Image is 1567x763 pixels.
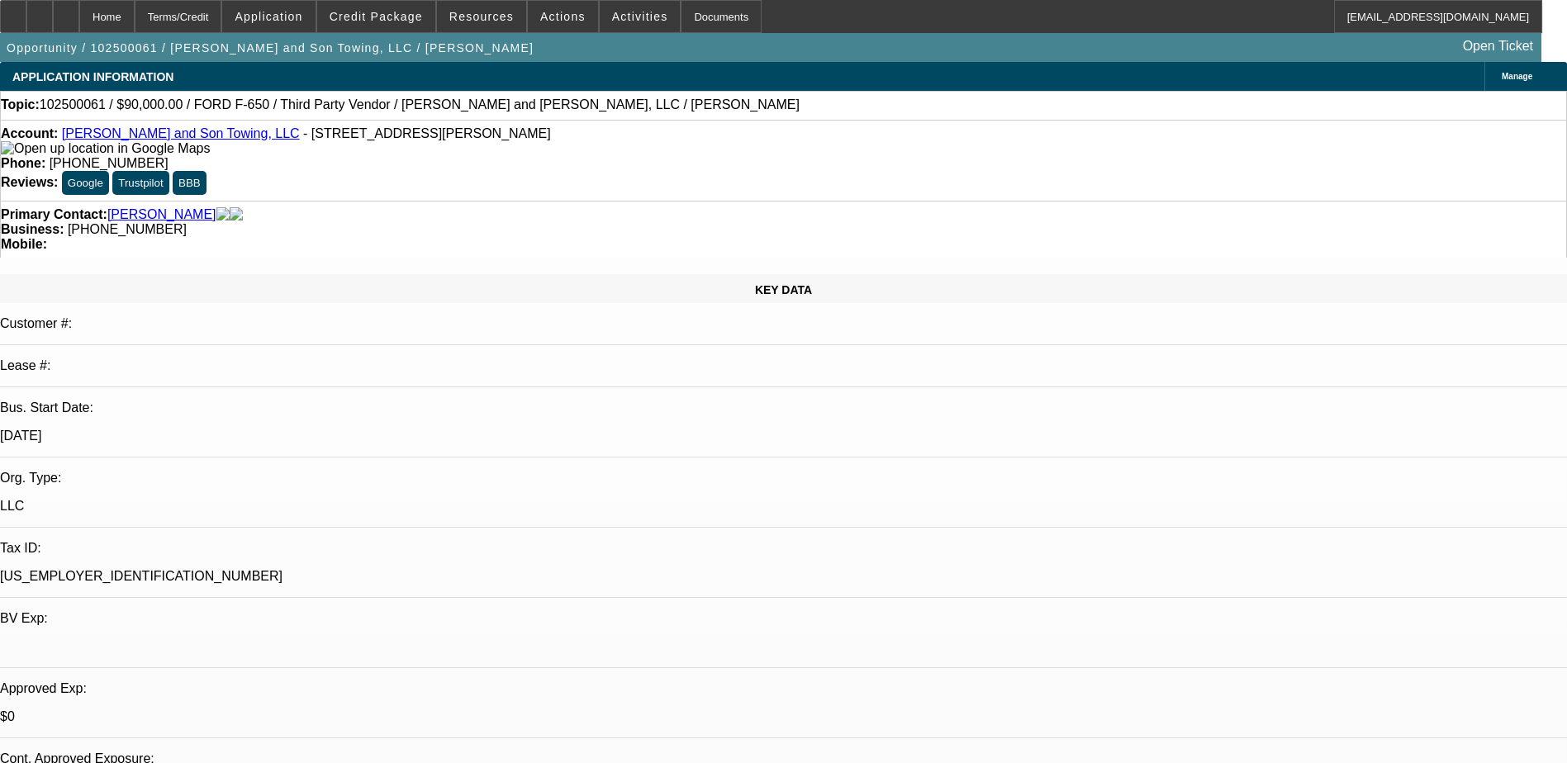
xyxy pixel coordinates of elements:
span: Activities [612,10,668,23]
span: Credit Package [330,10,423,23]
button: Actions [528,1,598,32]
span: [PHONE_NUMBER] [68,222,187,236]
span: Actions [540,10,586,23]
span: Opportunity / 102500061 / [PERSON_NAME] and Son Towing, LLC / [PERSON_NAME] [7,41,534,54]
a: [PERSON_NAME] [107,207,216,222]
button: BBB [173,171,207,195]
span: APPLICATION INFORMATION [12,70,173,83]
span: Resources [449,10,514,23]
strong: Account: [1,126,58,140]
button: Google [62,171,109,195]
span: KEY DATA [755,283,812,296]
a: View Google Maps [1,141,210,155]
img: Open up location in Google Maps [1,141,210,156]
span: [PHONE_NUMBER] [50,156,169,170]
button: Application [222,1,315,32]
strong: Topic: [1,97,40,112]
strong: Mobile: [1,237,47,251]
button: Activities [600,1,681,32]
button: Trustpilot [112,171,169,195]
button: Resources [437,1,526,32]
img: linkedin-icon.png [230,207,243,222]
strong: Phone: [1,156,45,170]
strong: Reviews: [1,175,58,189]
button: Credit Package [317,1,435,32]
span: 102500061 / $90,000.00 / FORD F-650 / Third Party Vendor / [PERSON_NAME] and [PERSON_NAME], LLC /... [40,97,800,112]
strong: Business: [1,222,64,236]
a: Open Ticket [1456,32,1540,60]
strong: Primary Contact: [1,207,107,222]
a: [PERSON_NAME] and Son Towing, LLC [62,126,300,140]
img: facebook-icon.png [216,207,230,222]
span: Application [235,10,302,23]
span: - [STREET_ADDRESS][PERSON_NAME] [303,126,551,140]
span: Manage [1502,72,1532,81]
